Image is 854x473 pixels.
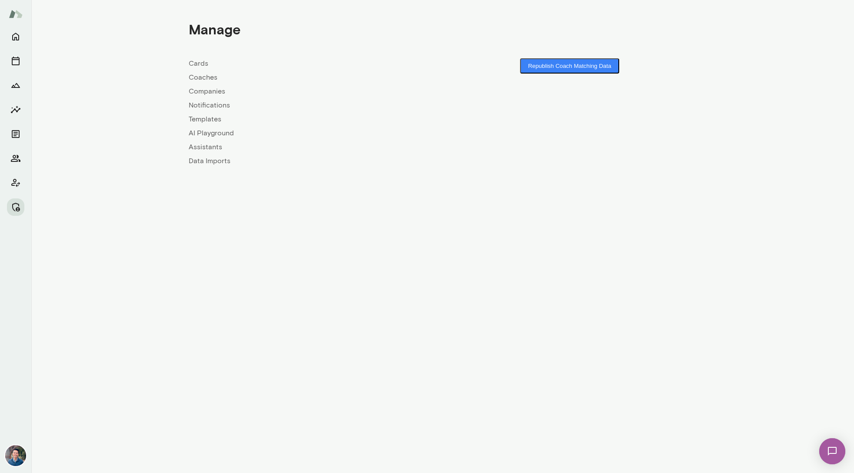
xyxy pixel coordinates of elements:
h4: Manage [189,21,240,37]
button: Manage [7,198,24,216]
button: Documents [7,125,24,143]
a: Coaches [189,72,443,83]
a: Cards [189,58,443,69]
a: AI Playground [189,128,443,138]
a: Data Imports [189,156,443,166]
button: Growth Plan [7,77,24,94]
button: Home [7,28,24,45]
a: Assistants [189,142,443,152]
button: Insights [7,101,24,118]
img: Mento [9,6,23,22]
button: Republish Coach Matching Data [520,58,619,74]
img: Alex Yu [5,445,26,466]
button: Sessions [7,52,24,70]
a: Templates [189,114,443,124]
button: Members [7,150,24,167]
button: Client app [7,174,24,191]
a: Companies [189,86,443,97]
a: Notifications [189,100,443,111]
